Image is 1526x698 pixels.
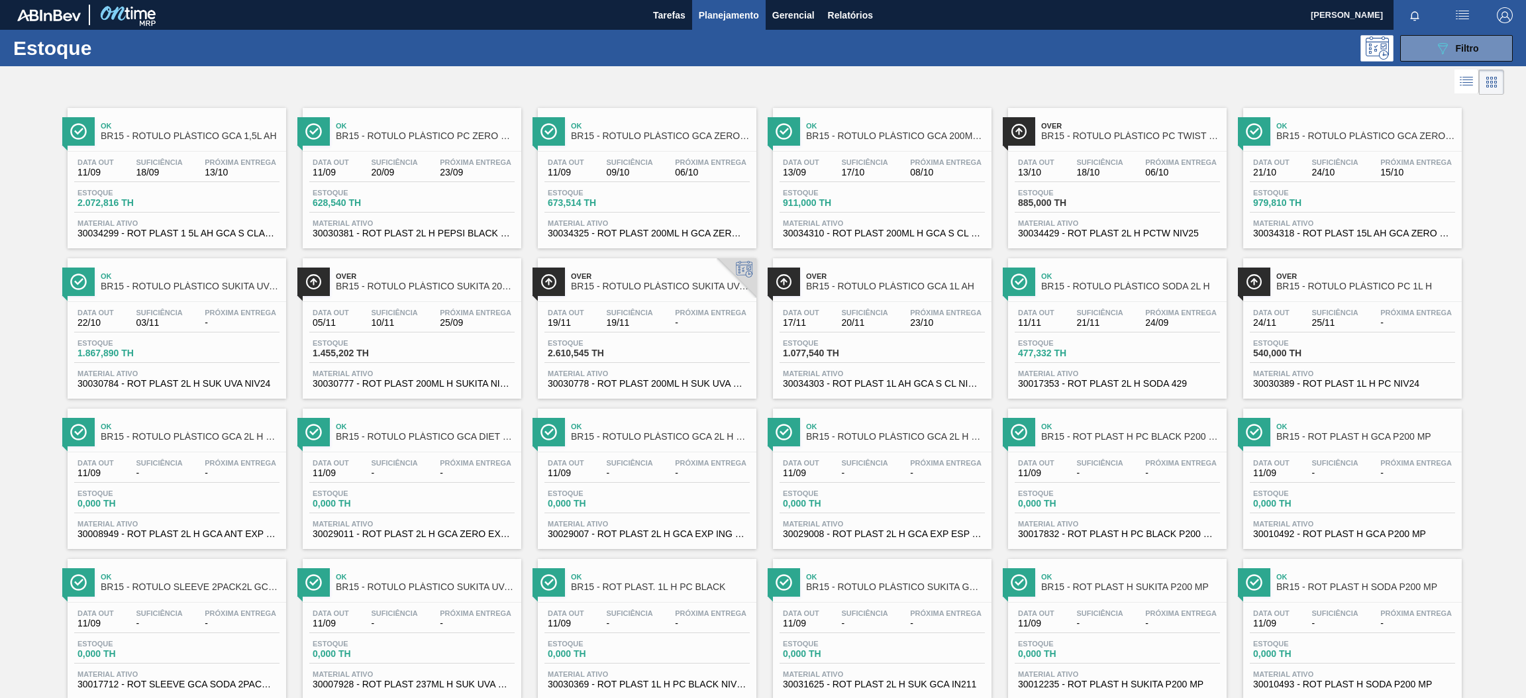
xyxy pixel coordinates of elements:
span: Material ativo [1018,370,1217,377]
span: 25/09 [440,318,511,328]
span: 979,810 TH [1253,198,1346,208]
span: Material ativo [548,520,746,528]
span: BR15 - RÓTULO PLÁSTICO GCA 1,5L AH [101,131,280,141]
span: - [1076,468,1123,478]
span: Over [806,272,985,280]
span: Ok [1041,272,1220,280]
span: 30029008 - ROT PLAST 2L H GCA EXP ESP NIV23 [783,529,982,539]
span: Data out [77,609,114,617]
span: 1.867,890 TH [77,348,170,358]
span: Data out [1018,459,1054,467]
span: BR15 - RÓTULO PLÁSTICO SUKITA UVA MISTA 237ML H [336,582,515,592]
span: Próxima Entrega [675,309,746,317]
span: 03/11 [136,318,182,328]
img: Ícone [540,123,557,140]
span: Próxima Entrega [1380,459,1452,467]
a: ÍconeOkBR15 - RÓTULO PLÁSTICO GCA 2L H EXP FRData out11/09Suficiência-Próxima Entrega-Estoque0,00... [58,399,293,549]
a: ÍconeOkBR15 - RÓTULO PLÁSTICO SODA 2L HData out11/11Suficiência21/11Próxima Entrega24/09Estoque47... [998,248,1233,399]
span: - [910,468,982,478]
img: Ícone [305,123,322,140]
span: Estoque [1018,189,1111,197]
a: ÍconeOkBR15 - RÓTULO PLÁSTICO GCA 2L H ESPANHOLData out11/09Suficiência-Próxima Entrega-Estoque0,... [763,399,998,549]
span: Over [336,272,515,280]
span: 11/09 [548,168,584,177]
span: Próxima Entrega [675,158,746,166]
span: - [606,468,652,478]
img: Ícone [70,574,87,591]
span: Material ativo [548,219,746,227]
span: Suficiência [841,309,888,317]
span: BR15 - RÓTULO PLÁSTICO GCA DIET 2L H EXPORTAÇÃO [336,432,515,442]
span: - [136,468,182,478]
span: 0,000 TH [783,499,876,509]
span: Suficiência [1076,609,1123,617]
span: 1.077,540 TH [783,348,876,358]
span: Data out [783,459,819,467]
span: 20/11 [841,318,888,328]
span: 11/09 [77,468,114,478]
span: Ok [1276,423,1455,430]
span: 540,000 TH [1253,348,1346,358]
span: 30017353 - ROT PLAST 2L H SODA 429 [1018,379,1217,389]
span: Material ativo [313,370,511,377]
span: BR15 - RÓTULO PLÁSTICO SUKITA UVA MISTA 2L H [101,281,280,291]
span: 06/10 [675,168,746,177]
span: Suficiência [1076,309,1123,317]
span: Próxima Entrega [1145,459,1217,467]
span: 05/11 [313,318,349,328]
span: Ok [101,573,280,581]
span: 23/10 [910,318,982,328]
span: 30030777 - ROT PLAST 200ML H SUKITA NIV24 [313,379,511,389]
span: BR15 - RÓTULO PLÁSTICO GCA ZERO 1,5L AH [1276,131,1455,141]
img: Logout [1497,7,1513,23]
a: ÍconeOkBR15 - RÓTULO PLÁSTICO GCA 2L H EXPORTAÇÃOData out11/09Suficiência-Próxima Entrega-Estoque... [528,399,763,549]
span: BR15 - RÓTULO PLÁSTICO PC 1L H [1276,281,1455,291]
span: Material ativo [1253,219,1452,227]
span: Material ativo [1253,370,1452,377]
span: - [841,468,888,478]
span: 06/10 [1145,168,1217,177]
span: Gerencial [772,7,815,23]
span: Suficiência [1311,309,1358,317]
span: Ok [336,573,515,581]
span: Próxima Entrega [675,459,746,467]
span: BR15 - RÓTULO PLÁSTICO GCA 2L H EXP FR [101,432,280,442]
span: 24/11 [1253,318,1290,328]
span: 0,000 TH [77,499,170,509]
span: Suficiência [1076,158,1123,166]
span: BR15 - RÓTULO PLÁSTICO SUKITA 200ML H [336,281,515,291]
img: Ícone [540,424,557,440]
span: Próxima Entrega [910,309,982,317]
span: 24/10 [1311,168,1358,177]
span: Suficiência [606,609,652,617]
span: 30030389 - ROT PLAST 1L H PC NIV24 [1253,379,1452,389]
span: Data out [313,609,349,617]
span: 30030381 - ROT PLAST 2L H PEPSI BLACK NIV24 [313,228,511,238]
span: 11/09 [1253,468,1290,478]
span: Data out [783,158,819,166]
span: Ok [1041,423,1220,430]
span: Data out [1018,309,1054,317]
span: 25/11 [1311,318,1358,328]
span: Ok [806,122,985,130]
span: Próxima Entrega [1145,158,1217,166]
span: - [205,468,276,478]
span: Estoque [1253,339,1346,347]
span: BR15 - ROT PLAST H GCA P200 MP [1276,432,1455,442]
span: 30034299 - ROT PLAST 1 5L AH GCA S CLAIM NIV25 [77,228,276,238]
span: Ok [571,122,750,130]
span: Ok [806,423,985,430]
span: Material ativo [313,219,511,227]
span: BR15 - RÓTULO SLEEVE 2PACK2L GCA + SODA [101,582,280,592]
span: Data out [1018,609,1054,617]
span: 885,000 TH [1018,198,1111,208]
span: Suficiência [371,309,417,317]
span: Suficiência [136,459,182,467]
a: ÍconeOkBR15 - ROT PLAST H PC BLACK P200 MPData out11/09Suficiência-Próxima Entrega-Estoque0,000 T... [998,399,1233,549]
img: Ícone [776,123,792,140]
span: Próxima Entrega [1380,158,1452,166]
img: TNhmsLtSVTkK8tSr43FrP2fwEKptu5GPRR3wAAAABJRU5ErkJggg== [17,9,81,21]
span: Próxima Entrega [440,609,511,617]
a: ÍconeOkBR15 - RÓTULO PLÁSTICO PC ZERO 2L HData out11/09Suficiência20/09Próxima Entrega23/09Estoqu... [293,98,528,248]
span: 0,000 TH [313,499,405,509]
